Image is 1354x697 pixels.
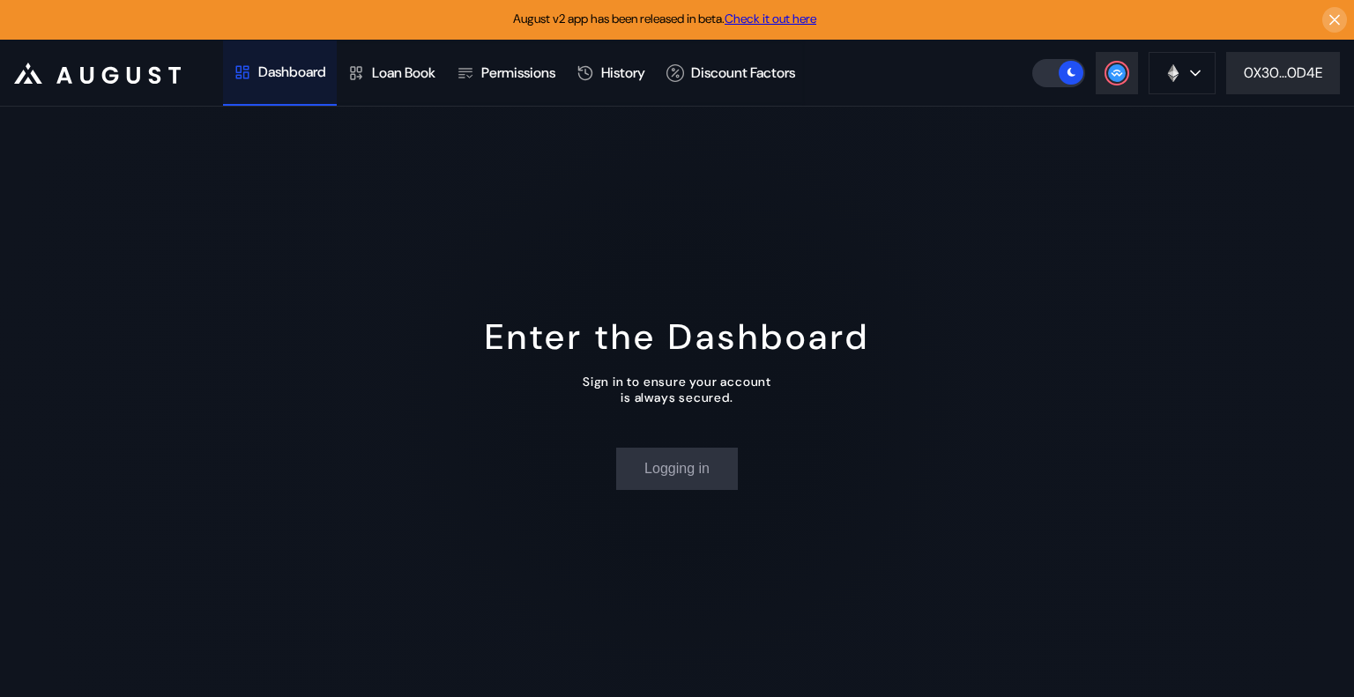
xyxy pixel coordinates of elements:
[1226,52,1340,94] button: 0X30...0D4E
[513,11,816,26] span: August v2 app has been released in beta.
[1244,63,1322,82] div: 0X30...0D4E
[446,41,566,106] a: Permissions
[691,63,795,82] div: Discount Factors
[616,448,738,490] button: Logging in
[1164,63,1183,83] img: chain logo
[485,314,870,360] div: Enter the Dashboard
[1149,52,1216,94] button: chain logo
[337,41,446,106] a: Loan Book
[258,63,326,81] div: Dashboard
[601,63,645,82] div: History
[566,41,656,106] a: History
[583,374,771,405] div: Sign in to ensure your account is always secured.
[372,63,435,82] div: Loan Book
[725,11,816,26] a: Check it out here
[223,41,337,106] a: Dashboard
[656,41,806,106] a: Discount Factors
[481,63,555,82] div: Permissions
